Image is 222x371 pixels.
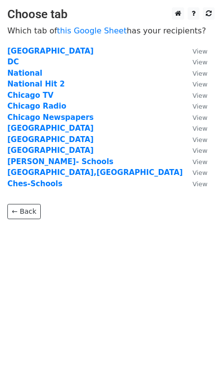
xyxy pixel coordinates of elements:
a: View [183,91,207,100]
a: Chicago TV [7,91,54,100]
a: this Google Sheet [57,26,127,35]
small: View [193,92,207,99]
a: [GEOGRAPHIC_DATA] [7,47,94,56]
a: View [183,135,207,144]
a: View [183,146,207,155]
small: View [193,70,207,77]
small: View [193,114,207,121]
small: View [193,180,207,188]
small: View [193,58,207,66]
a: [GEOGRAPHIC_DATA] [7,146,94,155]
iframe: Chat Widget [173,324,222,371]
small: View [193,103,207,110]
a: [GEOGRAPHIC_DATA],[GEOGRAPHIC_DATA] [7,168,183,177]
a: View [183,113,207,122]
a: View [183,80,207,88]
small: View [193,125,207,132]
a: National Hit 2 [7,80,65,88]
a: View [183,57,207,66]
a: View [183,47,207,56]
a: View [183,179,207,188]
a: Ches-Schools [7,179,62,188]
a: [GEOGRAPHIC_DATA] [7,135,94,144]
a: [GEOGRAPHIC_DATA] [7,124,94,133]
a: View [183,69,207,78]
small: View [193,147,207,154]
small: View [193,48,207,55]
small: View [193,81,207,88]
a: View [183,124,207,133]
small: View [193,158,207,166]
a: View [183,168,207,177]
a: National [7,69,42,78]
h3: Choose tab [7,7,215,22]
small: View [193,169,207,176]
a: ← Back [7,204,41,219]
p: Which tab of has your recipients? [7,26,215,36]
a: Chicago Newspapers [7,113,94,122]
a: Chicago Radio [7,102,66,111]
a: View [183,102,207,111]
small: View [193,136,207,143]
a: [PERSON_NAME]- Schools [7,157,113,166]
a: DC [7,57,19,66]
a: View [183,157,207,166]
